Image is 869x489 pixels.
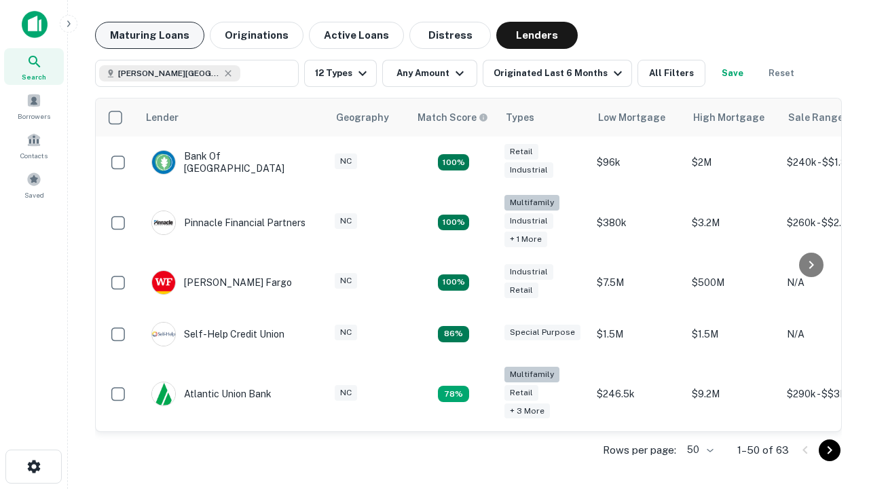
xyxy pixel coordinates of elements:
[4,166,64,203] a: Saved
[801,337,869,402] iframe: Chat Widget
[152,382,175,405] img: picture
[819,439,840,461] button: Go to next page
[637,60,705,87] button: All Filters
[438,274,469,291] div: Matching Properties: 14, hasApolloMatch: undefined
[22,11,48,38] img: capitalize-icon.png
[335,325,357,340] div: NC
[18,111,50,122] span: Borrowers
[335,273,357,289] div: NC
[438,386,469,402] div: Matching Properties: 10, hasApolloMatch: undefined
[504,325,580,340] div: Special Purpose
[138,98,328,137] th: Lender
[504,162,553,178] div: Industrial
[4,48,64,85] a: Search
[4,127,64,164] a: Contacts
[152,211,175,234] img: picture
[685,257,780,308] td: $500M
[20,150,48,161] span: Contacts
[685,188,780,257] td: $3.2M
[336,109,389,126] div: Geography
[335,153,357,169] div: NC
[328,98,409,137] th: Geography
[590,308,685,360] td: $1.5M
[711,60,754,87] button: Save your search to get updates of matches that match your search criteria.
[590,360,685,429] td: $246.5k
[152,151,175,174] img: picture
[590,98,685,137] th: Low Mortgage
[483,60,632,87] button: Originated Last 6 Months
[504,264,553,280] div: Industrial
[438,326,469,342] div: Matching Properties: 11, hasApolloMatch: undefined
[685,98,780,137] th: High Mortgage
[146,109,179,126] div: Lender
[151,382,272,406] div: Atlantic Union Bank
[151,322,284,346] div: Self-help Credit Union
[682,440,716,460] div: 50
[309,22,404,49] button: Active Loans
[418,110,488,125] div: Capitalize uses an advanced AI algorithm to match your search with the best lender. The match sco...
[693,109,764,126] div: High Mortgage
[22,71,46,82] span: Search
[4,88,64,124] a: Borrowers
[210,22,303,49] button: Originations
[152,271,175,294] img: picture
[438,215,469,231] div: Matching Properties: 23, hasApolloMatch: undefined
[760,60,803,87] button: Reset
[504,367,559,382] div: Multifamily
[506,109,534,126] div: Types
[737,442,789,458] p: 1–50 of 63
[590,137,685,188] td: $96k
[504,213,553,229] div: Industrial
[438,154,469,170] div: Matching Properties: 15, hasApolloMatch: undefined
[598,109,665,126] div: Low Mortgage
[151,270,292,295] div: [PERSON_NAME] Fargo
[118,67,220,79] span: [PERSON_NAME][GEOGRAPHIC_DATA], [GEOGRAPHIC_DATA]
[418,110,485,125] h6: Match Score
[498,98,590,137] th: Types
[95,22,204,49] button: Maturing Loans
[496,22,578,49] button: Lenders
[152,323,175,346] img: picture
[788,109,843,126] div: Sale Range
[504,283,538,298] div: Retail
[409,98,498,137] th: Capitalize uses an advanced AI algorithm to match your search with the best lender. The match sco...
[590,257,685,308] td: $7.5M
[685,308,780,360] td: $1.5M
[504,144,538,160] div: Retail
[603,442,676,458] p: Rows per page:
[685,360,780,429] td: $9.2M
[382,60,477,87] button: Any Amount
[304,60,377,87] button: 12 Types
[494,65,626,81] div: Originated Last 6 Months
[335,385,357,401] div: NC
[590,188,685,257] td: $380k
[151,211,306,235] div: Pinnacle Financial Partners
[504,403,550,419] div: + 3 more
[151,150,314,175] div: Bank Of [GEOGRAPHIC_DATA]
[685,137,780,188] td: $2M
[335,213,357,229] div: NC
[409,22,491,49] button: Distress
[504,195,559,211] div: Multifamily
[504,385,538,401] div: Retail
[24,189,44,200] span: Saved
[504,232,547,247] div: + 1 more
